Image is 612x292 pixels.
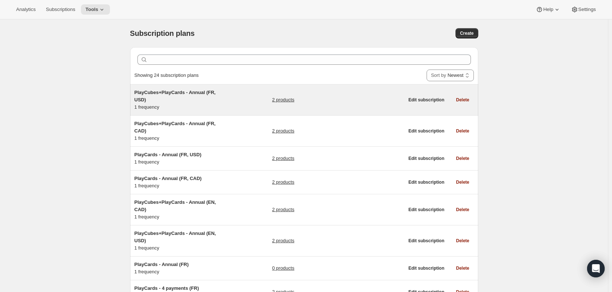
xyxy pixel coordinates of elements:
button: Edit subscription [404,263,449,273]
span: Subscription plans [130,29,195,37]
a: 2 products [272,179,294,186]
span: Help [543,7,553,12]
button: Tools [81,4,110,15]
div: 1 frequency [134,261,226,276]
div: 1 frequency [134,89,226,111]
span: PlayCards - Annual (FR, USD) [134,152,202,157]
a: 2 products [272,237,294,244]
button: Delete [451,236,473,246]
span: Tools [85,7,98,12]
span: Edit subscription [408,128,444,134]
span: PlayCubes+PlayCards - Annual (FR, USD) [134,90,216,102]
div: 1 frequency [134,120,226,142]
span: Delete [456,128,469,134]
button: Delete [451,153,473,164]
div: 1 frequency [134,230,226,252]
span: Edit subscription [408,238,444,244]
span: Showing 24 subscription plans [134,72,199,78]
button: Delete [451,177,473,187]
span: PlayCards - Annual (FR, CAD) [134,176,202,181]
button: Edit subscription [404,177,449,187]
span: Delete [456,179,469,185]
div: 1 frequency [134,175,226,190]
span: Delete [456,265,469,271]
button: Edit subscription [404,205,449,215]
button: Help [531,4,565,15]
a: 2 products [272,96,294,104]
span: Subscriptions [46,7,75,12]
div: 1 frequency [134,151,226,166]
span: Settings [578,7,596,12]
span: Delete [456,97,469,103]
button: Delete [451,126,473,136]
button: Edit subscription [404,95,449,105]
span: Edit subscription [408,265,444,271]
div: Open Intercom Messenger [587,260,605,277]
button: Edit subscription [404,153,449,164]
button: Delete [451,263,473,273]
span: Delete [456,238,469,244]
span: Edit subscription [408,97,444,103]
span: Analytics [16,7,36,12]
a: 2 products [272,206,294,213]
span: PlayCubes+PlayCards - Annual (EN, USD) [134,231,216,243]
span: Edit subscription [408,156,444,161]
span: PlayCards - Annual (FR) [134,262,189,267]
span: Delete [456,156,469,161]
a: 2 products [272,127,294,135]
span: Edit subscription [408,179,444,185]
span: PlayCubes+PlayCards - Annual (EN, CAD) [134,199,216,212]
a: 0 products [272,265,294,272]
button: Edit subscription [404,236,449,246]
a: 2 products [272,155,294,162]
button: Delete [451,205,473,215]
span: Edit subscription [408,207,444,213]
div: 1 frequency [134,199,226,221]
span: Create [460,30,473,36]
button: Settings [567,4,600,15]
button: Create [456,28,478,38]
button: Delete [451,95,473,105]
span: PlayCubes+PlayCards - Annual (FR, CAD) [134,121,216,134]
span: Delete [456,207,469,213]
button: Subscriptions [41,4,80,15]
button: Analytics [12,4,40,15]
button: Edit subscription [404,126,449,136]
span: PlayCards - 4 payments (FR) [134,285,199,291]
